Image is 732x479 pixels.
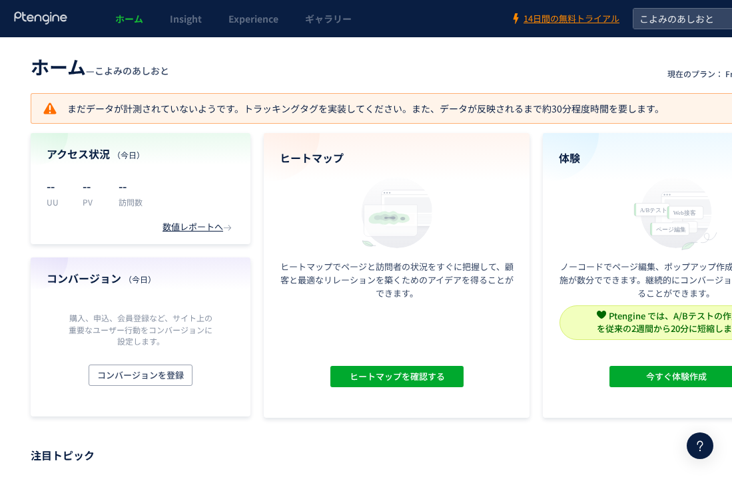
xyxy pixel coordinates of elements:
p: PV [83,196,103,208]
span: ギャラリー [305,12,352,25]
span: ホーム [115,12,143,25]
p: UU [47,196,67,208]
p: -- [47,175,67,196]
span: （今日） [124,273,156,285]
button: ヒートマップを確認する [330,366,464,387]
h4: アクセス状況 [47,146,234,162]
h4: ヒートマップ [280,150,514,166]
span: 今すぐ体験作成 [645,366,706,387]
img: svg+xml,%3c [597,310,606,319]
p: まだデータが計測されていないようです。トラッキングタグを実装してください。また、データが反映されるまで約30分程度時間を要します。 [42,100,664,116]
img: home_experience_onbo_jp-C5-EgdA0.svg [627,174,725,251]
div: — [31,53,169,80]
span: 14日間の無料トライアル [524,13,619,25]
span: Insight [170,12,202,25]
span: ホーム [31,53,86,80]
p: -- [119,175,143,196]
p: ヒートマップでページと訪問者の状況をすぐに把握して、顧客と最適なリレーションを築くためのアイデアを得ることができます。 [280,260,514,300]
p: 訪問数 [119,196,143,208]
span: Experience [228,12,278,25]
span: コンバージョンを登録 [97,365,184,386]
h4: コンバージョン [47,271,234,286]
p: 購入、申込、会員登録など、サイト上の重要なユーザー行動をコンバージョンに設定します。 [65,312,216,346]
div: 数値レポートへ [163,221,234,234]
button: コンバージョンを登録 [89,365,192,386]
p: -- [83,175,103,196]
span: （今日） [113,149,145,160]
a: 14日間の無料トライアル [510,13,619,25]
span: こよみのあしおと [95,64,169,77]
span: ヒートマップを確認する [349,366,444,387]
